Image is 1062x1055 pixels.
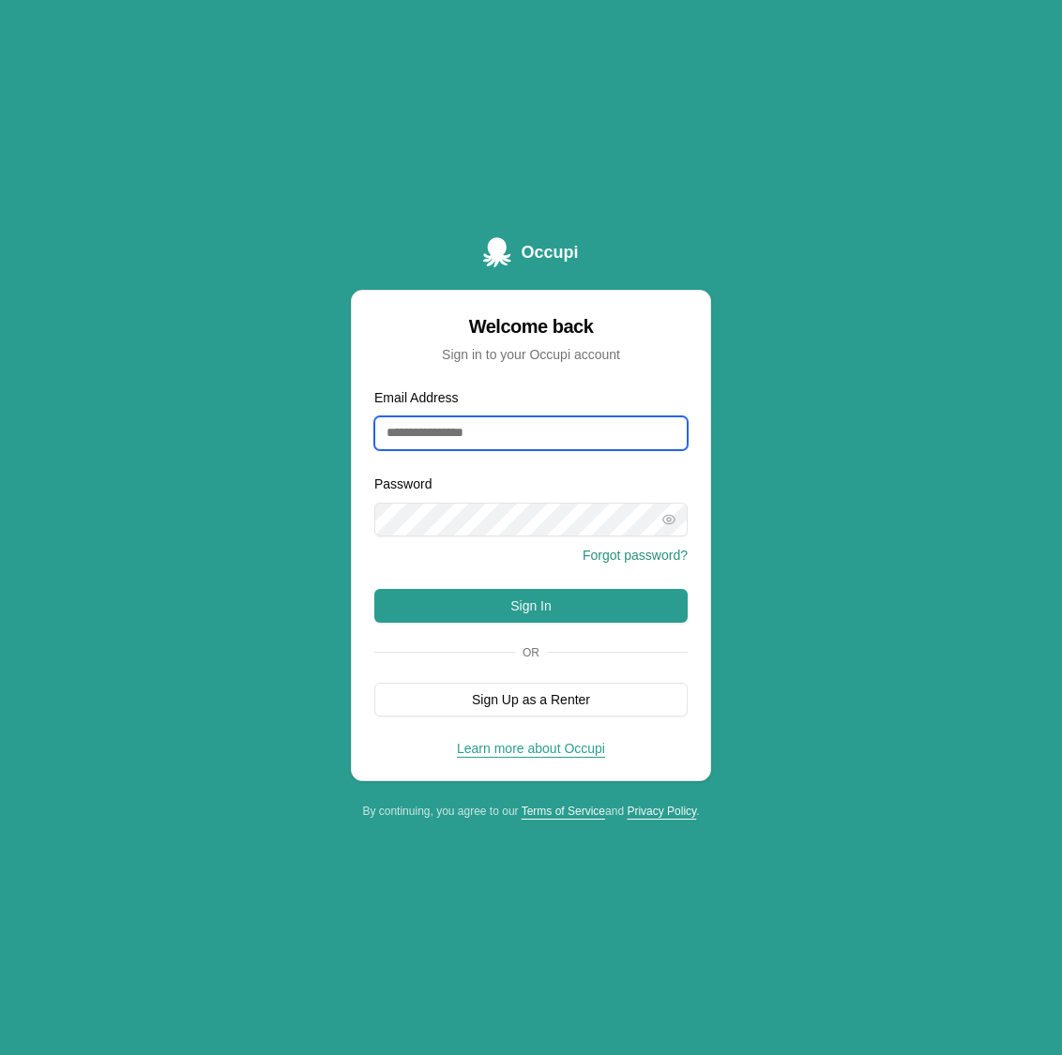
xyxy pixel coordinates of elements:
button: Forgot password? [583,546,688,565]
div: Welcome back [374,313,688,339]
label: Email Address [374,390,458,405]
button: Sign Up as a Renter [374,683,688,716]
label: Password [374,476,432,491]
a: Occupi [483,237,578,267]
div: Sign in to your Occupi account [374,345,688,364]
button: Sign In [374,589,688,623]
a: Learn more about Occupi [457,741,605,756]
span: Occupi [521,239,578,265]
span: Or [515,645,547,660]
a: Privacy Policy [627,805,696,818]
a: Terms of Service [522,805,605,818]
div: By continuing, you agree to our and . [351,804,711,819]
